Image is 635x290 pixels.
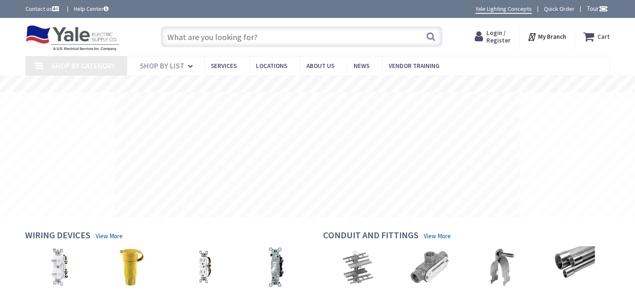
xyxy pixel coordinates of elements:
[538,33,566,40] strong: My Branch
[183,246,225,288] img: Receptacles
[481,246,523,288] img: Hangers, Clamps & Supports
[74,5,109,13] a: Help Center
[306,62,334,70] span: About Us
[96,232,123,240] a: View More
[409,246,450,288] img: Conduit Fittings
[583,29,610,44] a: Cart
[424,232,451,240] a: View More
[354,62,369,70] span: News
[25,230,90,242] h4: Wiring Devices
[140,61,185,71] span: Shop By List
[255,246,297,288] img: Switches
[51,61,115,71] span: Shop By Category
[211,62,237,70] span: Services
[597,29,610,44] strong: Cart
[544,5,574,13] a: Quick Order
[553,246,595,288] img: Metallic Conduit
[587,5,608,13] span: Tour
[527,29,566,44] div: My Branch
[111,246,152,288] img: Plug & Connectors
[486,29,511,44] span: Login / Register
[336,246,378,288] img: Cable Tray & Accessories
[161,26,443,47] input: What are you looking for?
[38,246,80,288] img: Combination Devices
[323,230,418,242] h4: Conduit and Fittings
[256,62,287,70] span: Locations
[25,25,120,51] img: Yale Electric Supply Co.
[476,5,532,14] a: Yale Lighting Concepts
[389,62,440,70] span: Vendor Training
[25,5,61,13] a: Contact us
[475,29,511,44] a: Login / Register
